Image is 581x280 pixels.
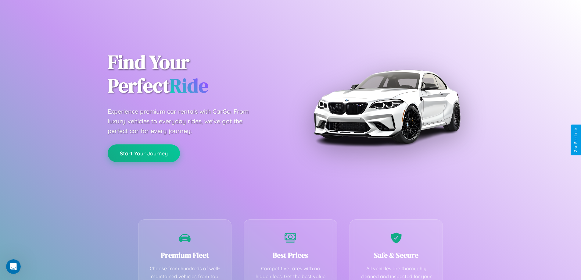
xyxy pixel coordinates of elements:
h1: Find Your Perfect [108,51,282,97]
p: Experience premium car rentals with CarGo. From luxury vehicles to everyday rides, we've got the ... [108,107,260,136]
h3: Premium Fleet [148,250,222,260]
img: Premium BMW car rental vehicle [310,30,463,183]
span: Ride [170,72,208,99]
h3: Safe & Secure [359,250,434,260]
button: Start Your Journey [108,144,180,162]
iframe: Intercom live chat [6,259,21,274]
h3: Best Prices [253,250,328,260]
div: Give Feedback [574,128,578,152]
